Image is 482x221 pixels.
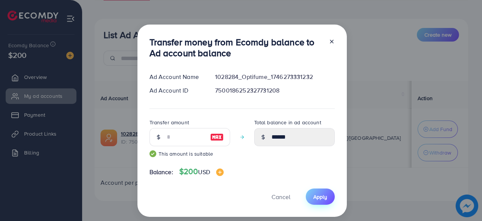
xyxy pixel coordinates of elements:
span: USD [198,168,210,176]
img: image [210,133,224,142]
h4: $200 [179,167,224,176]
span: Apply [313,193,327,201]
button: Apply [306,189,335,205]
div: Ad Account ID [143,86,209,95]
div: 1028284_Optifume_1746273331232 [209,73,340,81]
img: image [216,168,224,176]
div: Ad Account Name [143,73,209,81]
label: Total balance in ad account [254,119,321,126]
span: Cancel [272,193,290,201]
h3: Transfer money from Ecomdy balance to Ad account balance [149,37,323,59]
span: Balance: [149,168,173,176]
img: guide [149,150,156,157]
div: 7500186252327731208 [209,86,340,95]
small: This amount is suitable [149,150,230,158]
label: Transfer amount [149,119,189,126]
button: Cancel [262,189,300,205]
